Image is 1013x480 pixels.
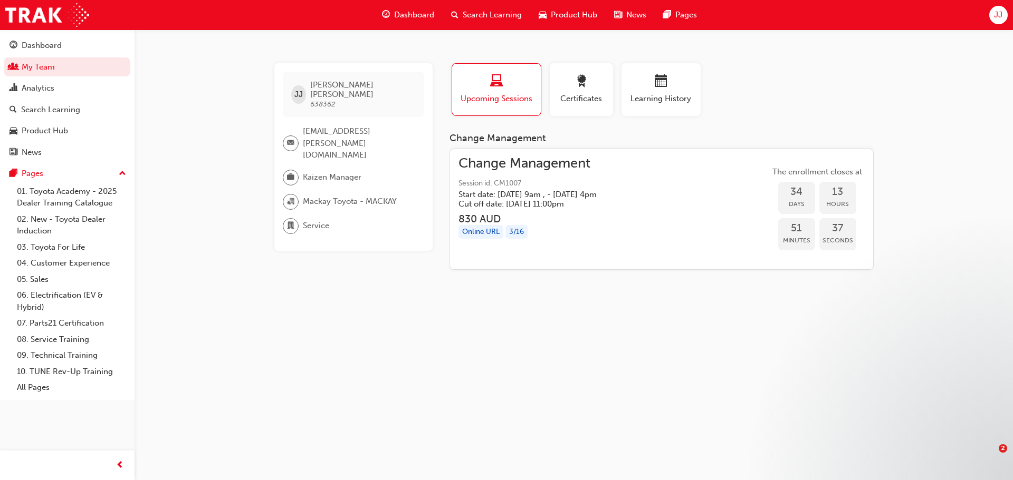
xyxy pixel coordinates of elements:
span: Change Management [458,158,614,170]
div: Online URL [458,225,503,239]
span: organisation-icon [287,195,294,209]
span: The enrollment closes at [770,166,865,178]
span: car-icon [9,126,17,136]
span: 638362 [310,100,336,109]
a: 03. Toyota For Life [13,239,130,256]
a: 02. New - Toyota Dealer Induction [13,211,130,239]
span: 37 [819,222,856,234]
a: 06. Electrification (EV & Hybrid) [13,287,130,315]
span: department-icon [287,219,294,233]
a: Dashboard [4,36,130,55]
div: Pages [22,168,43,180]
span: Service [303,220,329,232]
button: Certificates [550,63,613,116]
span: up-icon [119,167,126,181]
span: Hours [819,198,856,210]
a: My Team [4,57,130,77]
span: Kaizen Manager [303,171,361,183]
a: 04. Customer Experience [13,255,130,271]
span: chart-icon [9,84,17,93]
div: Dashboard [22,40,62,52]
a: 01. Toyota Academy - 2025 Dealer Training Catalogue [13,183,130,211]
span: prev-icon [116,459,124,472]
span: Mackay Toyota - MACKAY [303,195,397,208]
a: All Pages [13,379,130,396]
a: Search Learning [4,100,130,120]
a: 05. Sales [13,271,130,288]
span: [EMAIL_ADDRESS][PERSON_NAME][DOMAIN_NAME] [303,125,416,161]
span: 51 [778,222,815,234]
a: 10. TUNE Rev-Up Training [13,364,130,380]
a: Change ManagementSession id: CM1007Start date: [DATE] 9am , - [DATE] 4pm Cut off date: [DATE] 11:... [458,158,865,261]
div: Analytics [22,82,54,94]
span: News [626,9,646,21]
a: 08. Service Training [13,331,130,348]
span: search-icon [9,105,17,115]
span: 13 [819,186,856,198]
span: news-icon [9,148,17,158]
button: Upcoming Sessions [452,63,541,116]
div: Search Learning [21,104,80,116]
span: Session id: CM1007 [458,178,614,190]
span: guage-icon [382,8,390,22]
button: JJ [989,6,1008,24]
h5: Start date: [DATE] 9am , - [DATE] 4pm [458,190,597,199]
span: 2 [999,444,1007,453]
span: [PERSON_NAME] [PERSON_NAME] [310,80,415,99]
span: search-icon [451,8,458,22]
span: JJ [994,9,1002,21]
h5: Cut off date: [DATE] 11:00pm [458,199,597,209]
span: JJ [294,89,303,101]
button: Pages [4,164,130,183]
span: Search Learning [463,9,522,21]
span: news-icon [614,8,622,22]
div: News [22,146,42,159]
a: search-iconSearch Learning [443,4,530,26]
div: 3 / 16 [505,225,528,239]
span: Seconds [819,234,856,247]
span: pages-icon [9,169,17,179]
h3: 830 AUD [458,213,614,225]
a: news-iconNews [606,4,655,26]
span: Certificates [558,93,605,105]
a: Analytics [4,79,130,98]
a: Product Hub [4,121,130,141]
a: guage-iconDashboard [374,4,443,26]
img: Trak [5,3,89,27]
button: DashboardMy TeamAnalyticsSearch LearningProduct HubNews [4,34,130,164]
span: people-icon [9,63,17,72]
button: Learning History [622,63,701,116]
span: briefcase-icon [287,171,294,184]
span: Upcoming Sessions [460,93,533,105]
a: 09. Technical Training [13,347,130,364]
span: Days [778,198,815,210]
span: calendar-icon [655,75,667,89]
a: car-iconProduct Hub [530,4,606,26]
span: Pages [675,9,697,21]
span: Dashboard [394,9,434,21]
span: laptop-icon [490,75,503,89]
span: pages-icon [663,8,671,22]
span: Product Hub [551,9,597,21]
div: Product Hub [22,125,68,137]
span: 34 [778,186,815,198]
a: News [4,143,130,162]
a: pages-iconPages [655,4,705,26]
span: award-icon [575,75,588,89]
span: email-icon [287,136,294,150]
span: car-icon [539,8,547,22]
span: guage-icon [9,41,17,51]
span: Minutes [778,234,815,247]
span: Learning History [629,93,693,105]
a: 07. Parts21 Certification [13,315,130,331]
iframe: Intercom live chat [977,444,1002,469]
div: Change Management [450,133,874,144]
